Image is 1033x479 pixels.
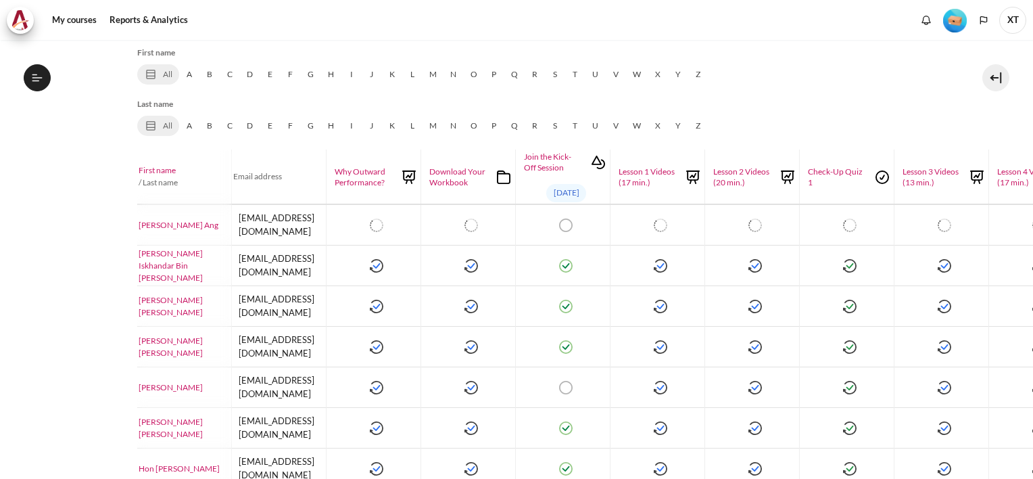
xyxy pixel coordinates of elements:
[281,116,301,136] a: F
[612,166,703,187] a: Lesson 1 Videos (17 min.)Lesson
[328,166,419,187] a: Why Outward Performance?Lesson
[232,367,327,408] td: [EMAIL_ADDRESS][DOMAIN_NAME]
[938,340,951,354] img: Ying Melissa Chua, Lesson 3 Videos (13 min.): Completed Tuesday, 5 August 2025, 1:10 PM
[370,462,383,476] img: Hon Kiong Victor Lai, Why Outward Performance?: Completed Tuesday, 29 July 2025, 7:30 PM
[706,166,798,187] a: Lesson 2 Videos (20 min.)Lesson
[139,164,231,177] a: First name
[654,300,667,313] img: Zhengwei Nathaniel Chen, Lesson 1 Videos (17 min.): Completed Monday, 4 August 2025, 6:14 PM
[220,64,240,85] a: C
[808,166,865,187] span: Check-Up Quiz 1
[559,462,573,476] img: Hon Kiong Victor Lai, Join the Kick-Off Session: Completed Tuesday, 29 July 2025, 8:35 PM
[843,421,857,435] img: Pui Ling Kwok, Check-Up Quiz 1: Completed (achieved pass grade) Monday, 28 July 2025, 3:32 PM
[464,259,478,273] img: Mohamad Iskhandar Bin Mohamad Hashim, Download Your Workbook: Completed Thursday, 31 July 2025, 3...
[559,259,573,273] img: Mohamad Iskhandar Bin Mohamad Hashim, Join the Kick-Off Session: Completed Thursday, 31 July 2025...
[494,167,514,187] img: Folder
[464,381,478,394] img: Ling Ling Khoo, Download Your Workbook: Completed Thursday, 31 July 2025, 10:12 AM
[321,64,341,85] a: H
[545,64,565,85] a: S
[362,64,382,85] a: J
[105,7,193,34] a: Reports & Analytics
[525,64,545,85] a: R
[464,421,478,435] img: Pui Ling Kwok, Download Your Workbook: Completed Monday, 28 July 2025, 12:38 PM
[654,259,667,273] img: Mohamad Iskhandar Bin Mohamad Hashim, Lesson 1 Videos (17 min.): Completed Friday, 1 August 2025,...
[139,219,231,231] a: [PERSON_NAME] Ang
[654,381,667,394] img: Ling Ling Khoo, Lesson 1 Videos (17 min.): Completed Friday, 1 August 2025, 1:23 PM
[843,300,857,313] img: Zhengwei Nathaniel Chen, Check-Up Quiz 1: Completed (achieved pass grade) Monday, 4 August 2025, ...
[137,98,896,110] h5: Last name
[464,340,478,354] img: Ying Melissa Chua, Download Your Workbook: Completed Tuesday, 5 August 2025, 10:33 AM
[139,463,231,475] a: Hon [PERSON_NAME]
[484,116,504,136] a: P
[559,421,573,435] img: Pui Ling Kwok, Join the Kick-Off Session: Completed Monday, 28 July 2025, 12:57 PM
[938,421,951,435] img: Pui Ling Kwok, Lesson 3 Videos (13 min.): Completed Monday, 28 July 2025, 3:56 PM
[916,10,936,30] div: Show notification window with no new notifications
[626,116,648,136] a: W
[619,166,676,187] span: Lesson 1 Videos (17 min.)
[260,64,281,85] a: E
[843,462,857,476] img: Hon Kiong Victor Lai, Check-Up Quiz 1: Completed (achieved pass grade) Sunday, 3 August 2025, 9:1...
[504,64,525,85] a: Q
[654,421,667,435] img: Pui Ling Kwok, Lesson 1 Videos (17 min.): Completed Monday, 28 July 2025, 1:20 PM
[748,462,762,476] img: Hon Kiong Victor Lai, Lesson 2 Videos (20 min.): Completed Sunday, 3 August 2025, 9:10 PM
[341,116,362,136] a: I
[517,152,608,173] a: Join the Kick-Off SessionInteractive Content
[139,294,231,319] a: [PERSON_NAME] [PERSON_NAME]
[370,381,383,394] img: Ling Ling Khoo, Why Outward Performance?: Completed Friday, 1 August 2025, 12:48 PM
[585,116,606,136] a: U
[565,116,585,136] a: T
[240,64,260,85] a: D
[688,116,708,136] a: Z
[429,166,487,187] span: Download Your Workbook
[943,9,967,32] img: Level #1
[748,421,762,435] img: Pui Ling Kwok, Lesson 2 Videos (20 min.): Completed Monday, 28 July 2025, 3:28 PM
[801,166,892,187] a: Check-Up Quiz 1Quiz
[335,166,392,187] span: Why Outward Performance?
[139,248,231,284] a: [PERSON_NAME] Iskhandar Bin [PERSON_NAME]
[668,116,688,136] a: Y
[484,64,504,85] a: P
[545,116,565,136] a: S
[139,335,231,359] a: [PERSON_NAME] [PERSON_NAME]
[938,381,951,394] img: Ling Ling Khoo, Lesson 3 Videos (13 min.): Completed Tuesday, 5 August 2025, 9:02 AM
[232,150,327,204] th: Email address
[683,167,703,187] img: Lesson
[382,116,402,136] a: K
[967,167,987,187] img: Lesson
[7,7,41,34] a: Architeck Architeck
[301,64,321,85] a: G
[179,116,199,136] a: A
[443,64,464,85] a: N
[938,7,972,32] a: Level #1
[648,64,668,85] a: X
[260,116,281,136] a: E
[748,259,762,273] img: Mohamad Iskhandar Bin Mohamad Hashim, Lesson 2 Videos (20 min.): Completed Tuesday, 5 August 2025...
[648,116,668,136] a: X
[748,381,762,394] img: Ling Ling Khoo, Lesson 2 Videos (20 min.): Completed Tuesday, 5 August 2025, 9:29 AM
[654,340,667,354] img: Ying Melissa Chua, Lesson 1 Videos (17 min.): Completed Tuesday, 5 August 2025, 10:47 AM
[301,116,321,136] a: G
[362,116,382,136] a: J
[232,327,327,367] td: [EMAIL_ADDRESS][DOMAIN_NAME]
[654,219,667,232] img: Keng Yeow Ang, Lesson 1 Videos (17 min.): Not completed
[139,416,231,440] a: [PERSON_NAME] [PERSON_NAME]
[565,64,585,85] a: T
[974,10,994,30] button: Languages
[504,116,525,136] a: Q
[220,116,240,136] a: C
[843,259,857,273] img: Mohamad Iskhandar Bin Mohamad Hashim, Check-Up Quiz 1: Completed (achieved pass grade) Friday, 1 ...
[668,64,688,85] a: Y
[713,166,771,187] span: Lesson 2 Videos (20 min.)
[585,64,606,85] a: U
[370,219,383,232] img: Keng Yeow Ang, Why Outward Performance?: Not completed
[464,116,484,136] a: O
[606,64,626,85] a: V
[688,64,708,85] a: Z
[137,47,896,59] h5: First name
[402,64,423,85] a: L
[47,7,101,34] a: My courses
[626,64,648,85] a: W
[464,219,478,232] img: Keng Yeow Ang, Download Your Workbook: Not completed
[137,150,232,204] th: / Last name
[748,300,762,313] img: Zhengwei Nathaniel Chen, Lesson 2 Videos (20 min.): Completed Monday, 4 August 2025, 6:44 PM
[423,166,514,187] a: Download Your WorkbookFolder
